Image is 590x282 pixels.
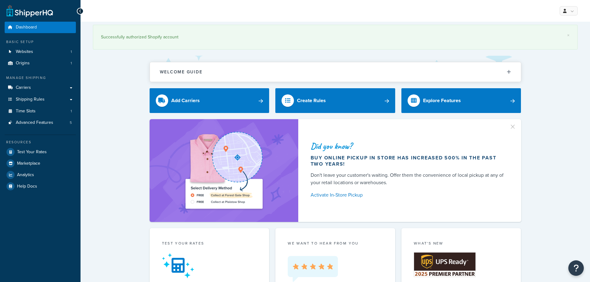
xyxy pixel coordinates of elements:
div: What's New [414,241,509,248]
span: Test Your Rates [17,150,47,155]
span: Time Slots [16,109,36,114]
a: Add Carriers [150,88,269,113]
div: Test your rates [162,241,257,248]
span: Origins [16,61,30,66]
span: Dashboard [16,25,37,30]
span: Analytics [17,172,34,178]
span: Marketplace [17,161,40,166]
li: Origins [5,58,76,69]
span: 5 [70,120,72,125]
div: Basic Setup [5,39,76,45]
span: Help Docs [17,184,37,189]
div: Explore Features [423,96,461,105]
a: Activate In-Store Pickup [311,191,506,199]
a: Websites1 [5,46,76,58]
h2: Welcome Guide [160,70,203,74]
div: Don't leave your customer's waiting. Offer them the convenience of local pickup at any of your re... [311,171,506,186]
div: Successfully authorized Shopify account [101,33,570,41]
a: Shipping Rules [5,94,76,105]
button: Open Resource Center [568,260,584,276]
a: Help Docs [5,181,76,192]
div: Did you know? [311,142,506,150]
li: Time Slots [5,106,76,117]
div: Create Rules [297,96,326,105]
span: Websites [16,49,33,54]
span: Advanced Features [16,120,53,125]
div: Buy online pickup in store has increased 500% in the past two years! [311,155,506,167]
div: Resources [5,140,76,145]
li: Advanced Features [5,117,76,128]
span: Shipping Rules [16,97,45,102]
div: Manage Shipping [5,75,76,80]
a: Analytics [5,169,76,180]
button: Welcome Guide [150,62,521,82]
span: 1 [71,49,72,54]
li: Websites [5,46,76,58]
img: ad-shirt-map-b0359fc47e01cab431d101c4b569394f6a03f54285957d908178d52f29eb9668.png [168,128,280,213]
a: Test Your Rates [5,146,76,158]
span: 1 [71,109,72,114]
a: Origins1 [5,58,76,69]
a: Create Rules [275,88,395,113]
a: Carriers [5,82,76,93]
a: Time Slots1 [5,106,76,117]
span: Carriers [16,85,31,90]
a: × [567,33,570,38]
p: we want to hear from you [288,241,383,246]
a: Marketplace [5,158,76,169]
div: Add Carriers [171,96,200,105]
a: Dashboard [5,22,76,33]
a: Advanced Features5 [5,117,76,128]
a: Explore Features [401,88,521,113]
span: 1 [71,61,72,66]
